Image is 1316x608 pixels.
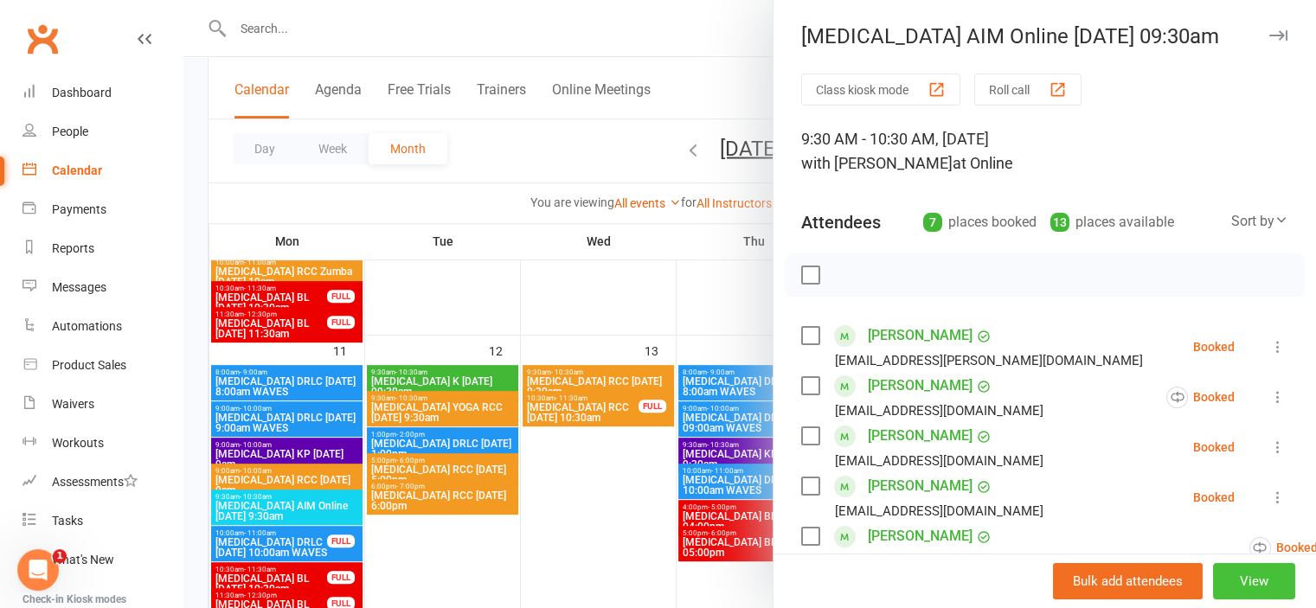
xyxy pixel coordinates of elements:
div: [EMAIL_ADDRESS][DOMAIN_NAME] [835,450,1043,472]
a: Dashboard [22,74,183,112]
span: at Online [953,154,1013,172]
a: [PERSON_NAME] [868,322,973,349]
div: Booked [1166,387,1235,408]
span: with [PERSON_NAME] [801,154,953,172]
div: Booked [1193,441,1235,453]
button: Class kiosk mode [801,74,960,106]
a: [PERSON_NAME] [868,422,973,450]
div: 9:30 AM - 10:30 AM, [DATE] [801,127,1288,176]
div: 13 [1050,213,1069,232]
div: Workouts [52,436,104,450]
div: Payments [52,202,106,216]
div: Attendees [801,210,881,234]
a: Automations [22,307,183,346]
div: [EMAIL_ADDRESS][DOMAIN_NAME] [835,500,1043,522]
div: [EMAIL_ADDRESS][DOMAIN_NAME] [835,400,1043,422]
div: Reports [52,241,94,255]
a: What's New [22,541,183,579]
button: Roll call [974,74,1082,106]
div: Booked [1193,341,1235,353]
button: View [1213,563,1295,599]
div: [PERSON_NAME][EMAIL_ADDRESS][PERSON_NAME][DOMAIN_NAME] [835,550,1242,573]
a: Product Sales [22,346,183,385]
div: Waivers [52,397,94,411]
a: Tasks [22,502,183,541]
a: Assessments [22,463,183,502]
div: 7 [923,213,942,232]
div: People [52,125,88,138]
div: Dashboard [52,86,112,99]
div: Sort by [1231,210,1288,233]
a: Workouts [22,424,183,463]
div: Tasks [52,514,83,528]
a: [PERSON_NAME] [868,522,973,550]
a: Reports [22,229,183,268]
div: places booked [923,210,1037,234]
div: Product Sales [52,358,126,372]
div: Messages [52,280,106,294]
a: Payments [22,190,183,229]
div: places available [1050,210,1174,234]
div: Automations [52,319,122,333]
a: Calendar [22,151,183,190]
a: Messages [22,268,183,307]
span: 1 [53,549,67,563]
div: [MEDICAL_DATA] AIM Online [DATE] 09:30am [774,24,1316,48]
a: Clubworx [21,17,64,61]
div: What's New [52,553,114,566]
div: [EMAIL_ADDRESS][PERSON_NAME][DOMAIN_NAME] [835,349,1143,372]
a: People [22,112,183,151]
div: Calendar [52,163,102,177]
a: [PERSON_NAME] [868,472,973,500]
div: Assessments [52,475,138,489]
div: Booked [1193,491,1235,503]
iframe: Intercom live chat [17,549,59,591]
button: Bulk add attendees [1053,563,1203,599]
a: Waivers [22,385,183,424]
a: [PERSON_NAME] [868,372,973,400]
